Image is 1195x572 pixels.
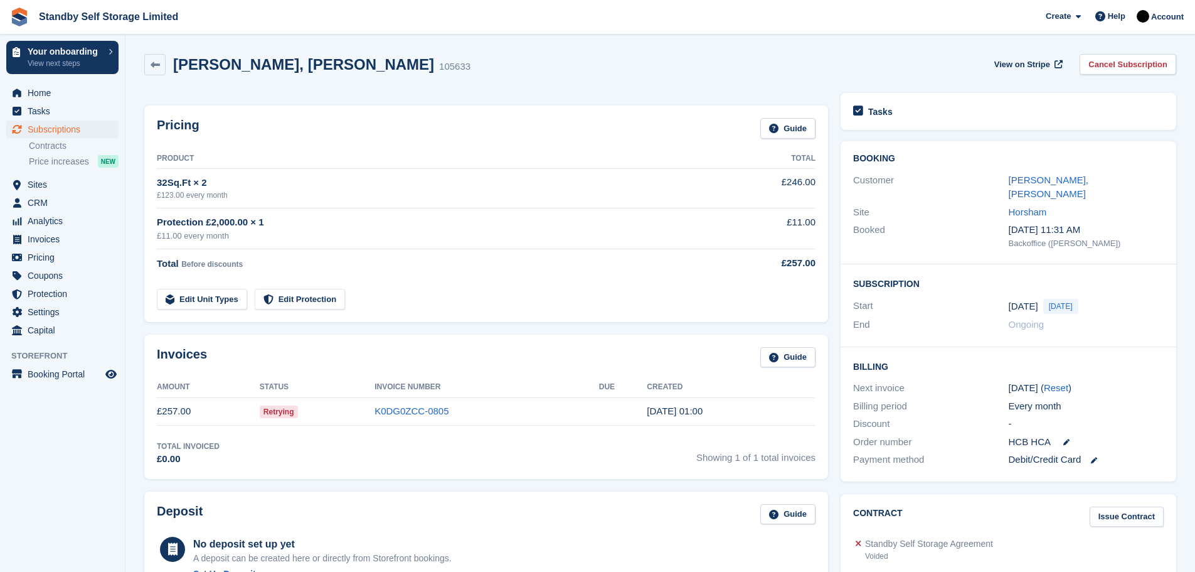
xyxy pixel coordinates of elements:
[28,249,103,266] span: Pricing
[10,8,29,26] img: stora-icon-8386f47178a22dfd0bd8f6a31ec36ba5ce8667c1dd55bd0f319d3a0aa187defe.svg
[157,397,260,426] td: £257.00
[98,155,119,168] div: NEW
[853,173,1008,202] div: Customer
[853,507,903,527] h2: Contract
[28,267,103,284] span: Coupons
[157,118,199,139] h2: Pricing
[28,365,103,383] span: Booking Portal
[29,154,119,168] a: Price increases NEW
[853,453,1008,467] div: Payment method
[1009,435,1051,450] span: HCB HCA
[29,156,89,168] span: Price increases
[853,154,1164,164] h2: Booking
[193,537,452,552] div: No deposit set up yet
[28,121,103,138] span: Subscriptions
[28,303,103,321] span: Settings
[853,360,1164,372] h2: Billing
[104,367,119,382] a: Preview store
[28,194,103,212] span: CRM
[853,223,1008,249] div: Booked
[853,417,1008,431] div: Discount
[157,215,714,230] div: Protection £2,000.00 × 1
[853,399,1008,414] div: Billing period
[853,318,1008,332] div: End
[374,406,449,416] a: K0DG0ZCC-0805
[193,552,452,565] p: A deposit can be created here or directly from Storefront bookings.
[255,289,345,310] a: Edit Protection
[1009,417,1164,431] div: -
[28,321,103,339] span: Capital
[6,285,119,303] a: menu
[853,381,1008,396] div: Next invoice
[989,54,1065,75] a: View on Stripe
[157,149,714,169] th: Product
[714,256,815,271] div: £257.00
[853,299,1008,314] div: Start
[1009,453,1164,467] div: Debit/Credit Card
[1137,10,1149,23] img: Stephen Hambridge
[1009,319,1044,330] span: Ongoing
[1080,54,1176,75] a: Cancel Subscription
[1044,382,1068,393] a: Reset
[1009,223,1164,237] div: [DATE] 11:31 AM
[647,406,703,416] time: 2025-09-24 00:00:58 UTC
[157,452,220,467] div: £0.00
[6,102,119,120] a: menu
[1043,299,1078,314] span: [DATE]
[11,350,125,362] span: Storefront
[28,212,103,230] span: Analytics
[6,321,119,339] a: menu
[714,149,815,169] th: Total
[853,205,1008,220] div: Site
[260,406,298,418] span: Retrying
[374,377,599,397] th: Invoice Number
[6,303,119,321] a: menu
[647,377,815,397] th: Created
[760,504,815,525] a: Guide
[1108,10,1125,23] span: Help
[157,289,247,310] a: Edit Unit Types
[696,441,815,467] span: Showing 1 of 1 total invoices
[157,504,203,525] h2: Deposit
[6,176,119,193] a: menu
[29,140,119,152] a: Contracts
[28,84,103,102] span: Home
[157,176,714,190] div: 32Sq.Ft × 2
[1090,507,1164,527] a: Issue Contract
[173,56,434,73] h2: [PERSON_NAME], [PERSON_NAME]
[6,41,119,74] a: Your onboarding View next steps
[28,230,103,248] span: Invoices
[760,118,815,139] a: Guide
[1009,237,1164,250] div: Backoffice ([PERSON_NAME])
[714,168,815,208] td: £246.00
[157,230,714,242] div: £11.00 every month
[28,58,102,69] p: View next steps
[157,347,207,368] h2: Invoices
[853,277,1164,289] h2: Subscription
[853,435,1008,450] div: Order number
[760,347,815,368] a: Guide
[1009,381,1164,396] div: [DATE] ( )
[439,60,470,74] div: 105633
[1009,399,1164,414] div: Every month
[181,260,243,269] span: Before discounts
[6,212,119,230] a: menu
[157,258,179,269] span: Total
[1009,207,1047,217] a: Horsham
[6,365,119,383] a: menu
[28,102,103,120] span: Tasks
[157,377,260,397] th: Amount
[868,106,893,117] h2: Tasks
[260,377,374,397] th: Status
[6,121,119,138] a: menu
[599,377,647,397] th: Due
[6,230,119,248] a: menu
[28,176,103,193] span: Sites
[6,84,119,102] a: menu
[865,537,993,551] div: Standby Self Storage Agreement
[1046,10,1071,23] span: Create
[6,249,119,266] a: menu
[1009,299,1038,314] time: 2025-09-24 00:00:00 UTC
[157,190,714,201] div: £123.00 every month
[1009,175,1089,200] a: [PERSON_NAME], [PERSON_NAME]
